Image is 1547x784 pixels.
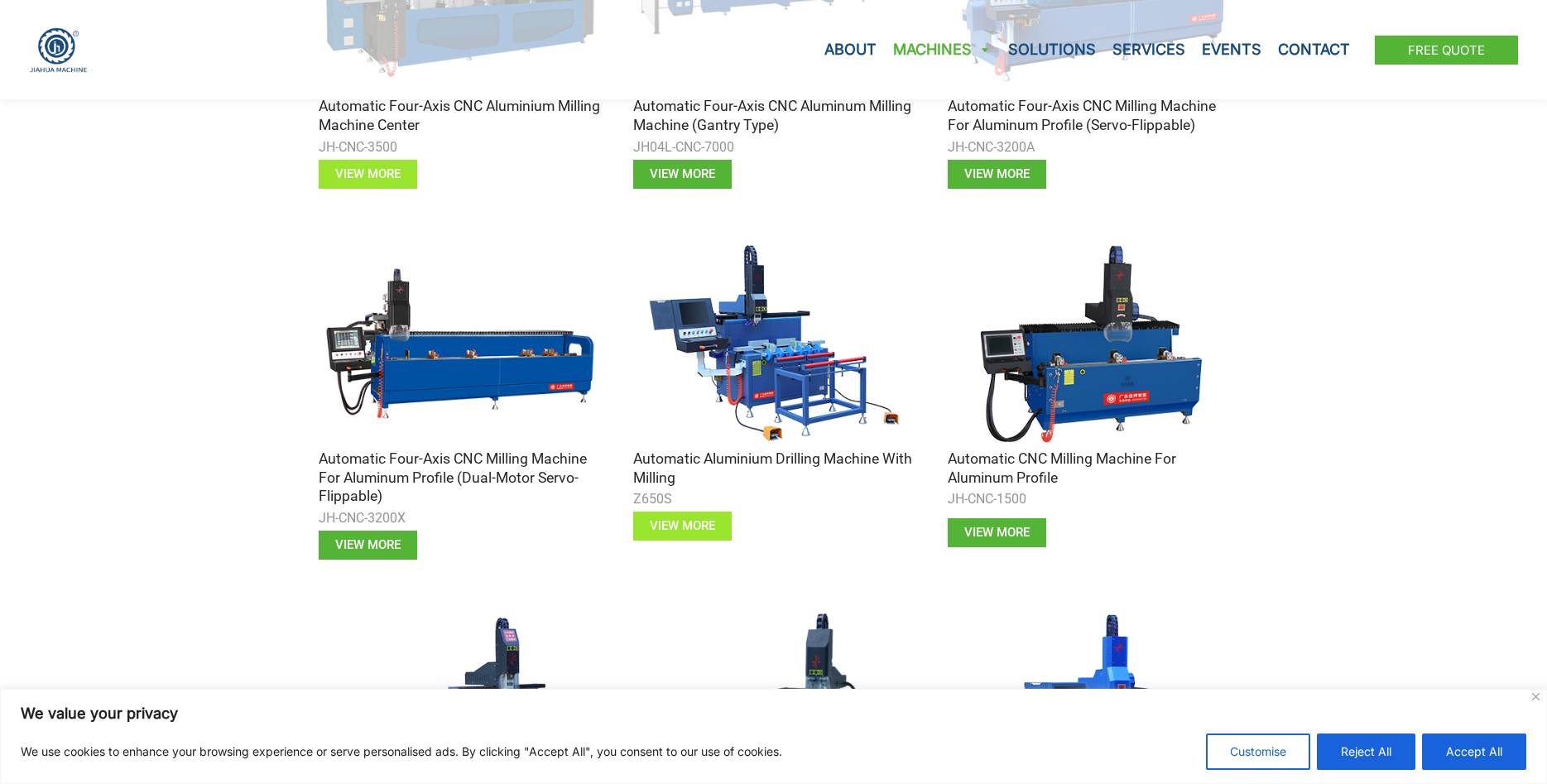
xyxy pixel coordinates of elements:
[948,518,1046,547] a: View more
[948,135,1229,160] div: JH-CNC-3200A
[319,238,600,450] img: Aluminum Milling and Drilling Machine 4
[319,160,417,189] a: View more
[633,160,732,189] a: View more
[319,135,600,160] div: JH-CNC-3500
[964,527,1030,539] span: View more
[964,168,1030,180] span: View more
[1206,733,1310,770] button: Customise
[650,520,715,532] span: view more
[1532,693,1540,700] img: Close
[633,238,915,450] img: Aluminum Milling and Drilling Machine 5
[1317,733,1415,770] button: Reject All
[948,238,1229,450] img: Aluminum Milling and Drilling Machine 6
[948,450,1229,488] h3: Automatic CNC Milling Machine for Aluminum Profile
[633,487,915,512] div: Z650S
[319,450,600,507] h3: Automatic Four-axis CNC Milling Machine for Aluminum Profile (Dual-motor Servo-flippable)
[319,531,417,560] a: View more
[319,97,600,135] h3: Automatic Four-axis CNC Aluminium Milling Machine Center
[335,168,401,180] span: View more
[948,160,1046,189] a: View more
[21,742,782,762] p: We use cookies to enhance your browsing experience or serve personalised ads. By clicking "Accept...
[319,506,600,531] div: JH-CNC-3200X
[633,97,915,135] h3: Automatic Four-axis CNC Aluminum Milling Machine (Gantry Type)
[21,704,1526,724] p: We value your privacy
[948,97,1229,135] h3: Automatic Four-axis CNC Milling Machine for Aluminum Profile (Servo-flippable)
[335,539,401,551] span: View more
[633,135,915,160] div: JH04L-CNC-7000
[650,168,715,180] span: View more
[948,487,1229,512] p: JH-CNC-1500
[633,450,915,488] h3: Automatic Aluminium Drilling Machine with Milling
[633,512,732,541] a: view more
[1422,733,1526,770] button: Accept All
[29,27,88,73] img: JH Aluminium Window & Door Processing Machines
[1375,36,1518,65] a: Free Quote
